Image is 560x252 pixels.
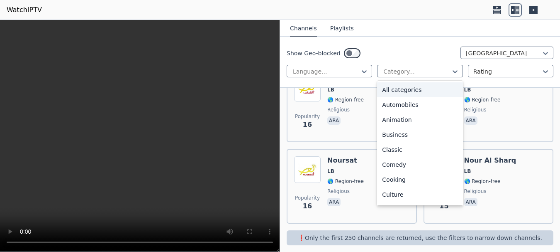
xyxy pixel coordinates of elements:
[303,120,312,130] span: 16
[290,21,317,37] button: Channels
[327,156,364,165] h6: Noursat
[377,202,463,217] div: Documentary
[287,49,341,57] label: Show Geo-blocked
[464,156,516,165] h6: Nour Al Sharq
[464,198,477,206] p: ara
[377,112,463,127] div: Animation
[330,21,354,37] button: Playlists
[290,234,550,242] p: ❗️Only the first 250 channels are returned, use the filters to narrow down channels.
[377,82,463,97] div: All categories
[377,142,463,157] div: Classic
[303,201,312,211] span: 16
[295,195,320,201] span: Popularity
[377,187,463,202] div: Culture
[464,86,471,93] span: LB
[464,116,477,125] p: ara
[294,156,321,183] img: Noursat
[295,113,320,120] span: Popularity
[327,96,364,103] span: 🌎 Region-free
[327,188,350,195] span: religious
[294,75,321,101] img: Nour Al Koddass
[7,5,42,15] a: WatchIPTV
[464,178,501,185] span: 🌎 Region-free
[464,106,487,113] span: religious
[377,172,463,187] div: Cooking
[327,178,364,185] span: 🌎 Region-free
[327,168,334,175] span: LB
[464,188,487,195] span: religious
[464,96,501,103] span: 🌎 Region-free
[377,127,463,142] div: Business
[464,168,471,175] span: LB
[327,116,341,125] p: ara
[377,97,463,112] div: Automobiles
[327,86,334,93] span: LB
[439,201,448,211] span: 15
[327,106,350,113] span: religious
[327,198,341,206] p: ara
[377,157,463,172] div: Comedy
